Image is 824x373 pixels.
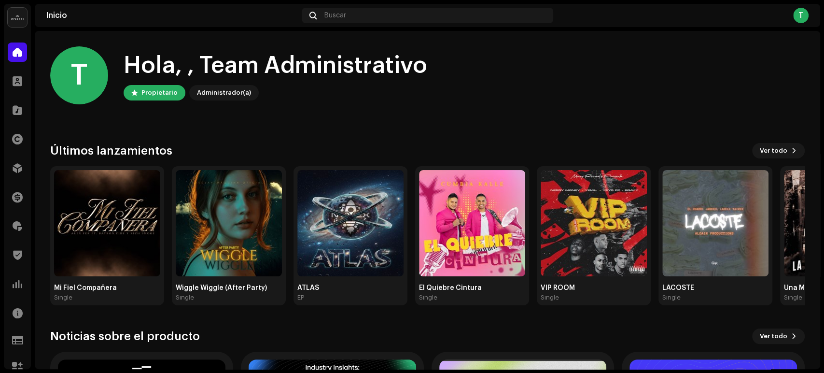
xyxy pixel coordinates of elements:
[50,329,200,344] h3: Noticias sobre el producto
[176,170,282,276] img: 9e1d2e56-c5fe-45ba-9e2c-4d35db49ca49
[662,284,768,292] div: LACOSTE
[419,170,525,276] img: e9dce480-5551-41ee-a060-a13d19e1a19f
[297,284,404,292] div: ATLAS
[124,50,427,81] div: Hola, , Team Administrativo
[541,284,647,292] div: VIP ROOM
[324,12,346,19] span: Buscar
[141,87,178,99] div: Propietario
[662,294,681,301] div: Single
[541,294,559,301] div: Single
[297,170,404,276] img: a5e2a2c3-0a42-4ff3-acd2-5cd7d5828c87
[419,294,437,301] div: Single
[176,294,194,301] div: Single
[419,284,525,292] div: El Quiebre Cintura
[760,141,787,160] span: Ver todo
[54,284,160,292] div: Mi Fiel Compañera
[760,327,787,346] span: Ver todo
[50,143,172,158] h3: Últimos lanzamientos
[541,170,647,276] img: c2e76416-9a7f-4fe5-ba21-fa65ca856905
[54,170,160,276] img: a97225bb-6510-452f-a7d2-d2c284e5ba04
[793,8,809,23] div: T
[662,170,768,276] img: 0776817b-49b3-401b-a054-a993a0ff7f01
[752,143,805,158] button: Ver todo
[50,46,108,104] div: T
[176,284,282,292] div: Wiggle Wiggle (After Party)
[54,294,72,301] div: Single
[752,329,805,344] button: Ver todo
[197,87,251,99] div: Administrador(a)
[8,8,27,27] img: 02a7c2d3-3c89-4098-b12f-2ff2945c95ee
[784,294,802,301] div: Single
[46,12,298,19] div: Inicio
[297,294,304,301] div: EP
